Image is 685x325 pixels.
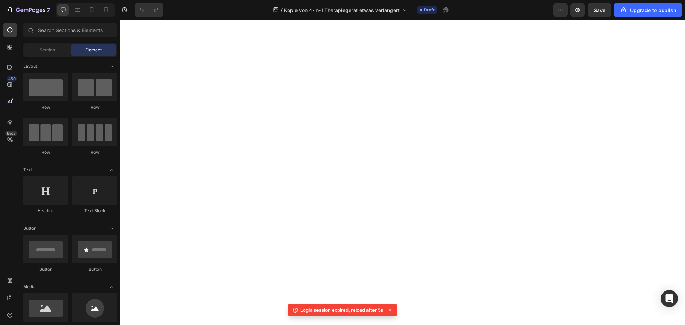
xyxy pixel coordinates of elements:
span: Kopie von 4-in-1 Therapiegerät etwas verlängert [284,6,400,14]
div: Heading [23,208,68,214]
p: Login session expired, reload after 5s [300,306,383,314]
div: 450 [7,76,17,82]
div: Open Intercom Messenger [661,290,678,307]
span: Toggle open [106,223,117,234]
div: Button [23,266,68,273]
span: Save [594,7,605,13]
button: 7 [3,3,53,17]
div: Upgrade to publish [620,6,676,14]
span: / [281,6,283,14]
span: Toggle open [106,281,117,293]
span: Layout [23,63,37,70]
div: Undo/Redo [135,3,163,17]
span: Media [23,284,36,290]
span: Toggle open [106,164,117,176]
span: Draft [424,7,435,13]
span: Button [23,225,36,232]
div: Row [23,149,68,156]
input: Search Sections & Elements [23,23,117,37]
div: Beta [5,131,17,136]
button: Save [588,3,611,17]
iframe: Design area [120,20,685,325]
span: Text [23,167,32,173]
div: Row [23,104,68,111]
p: 7 [47,6,50,14]
div: Row [72,149,117,156]
button: Upgrade to publish [614,3,682,17]
div: Text Block [72,208,117,214]
div: Row [72,104,117,111]
span: Element [85,47,102,53]
span: Toggle open [106,61,117,72]
div: Button [72,266,117,273]
span: Section [40,47,55,53]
